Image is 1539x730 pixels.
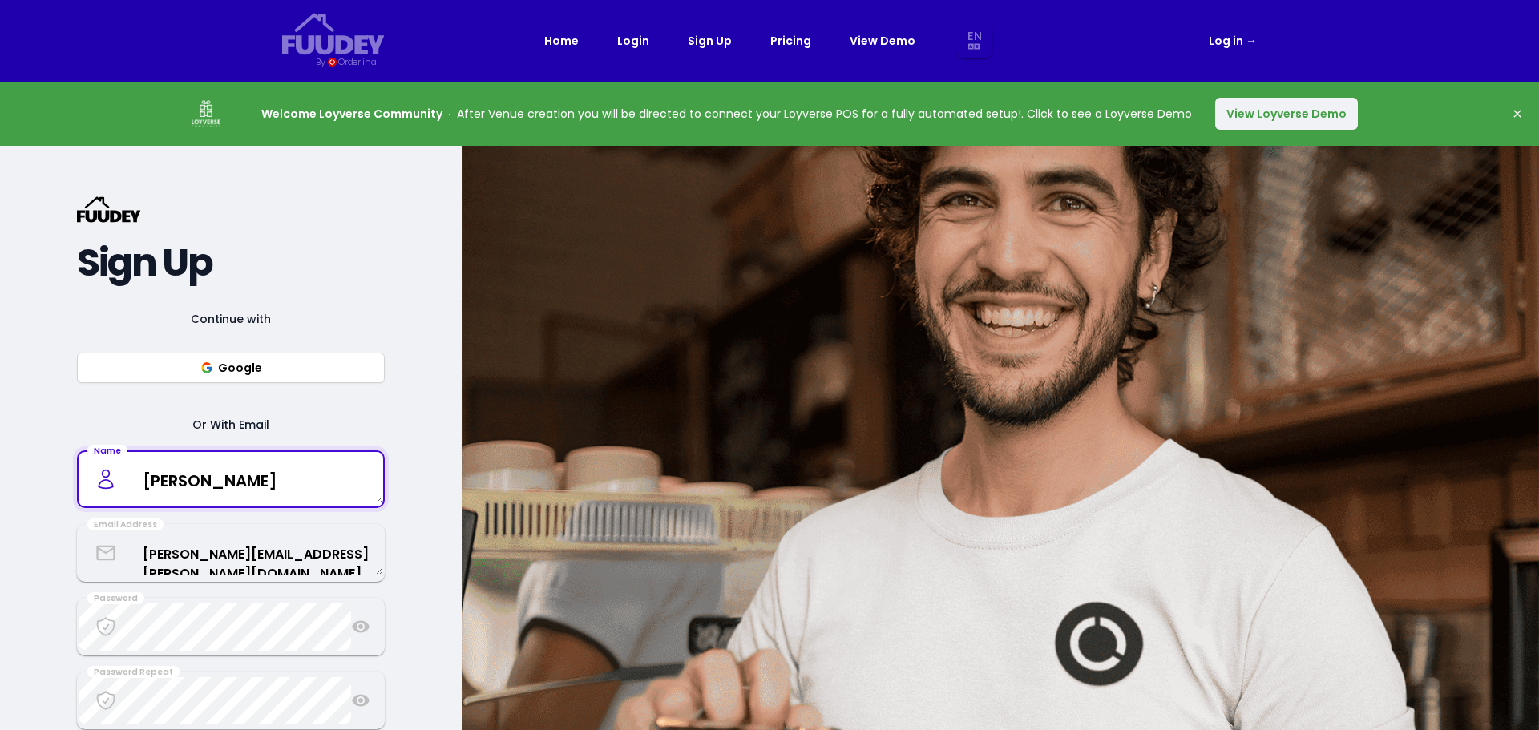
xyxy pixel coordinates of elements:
h2: Sign Up [77,248,385,277]
p: After Venue creation you will be directed to connect your Loyverse POS for a fully automated setu... [261,104,1192,123]
a: Sign Up [688,31,732,50]
div: By [316,55,325,69]
button: Google [77,353,385,383]
div: Name [87,445,127,458]
span: Or With Email [173,415,289,434]
a: Home [544,31,579,50]
a: Pricing [770,31,811,50]
svg: {/* Added fill="currentColor" here */} {/* This rectangle defines the background. Its explicit fi... [282,13,385,55]
strong: Welcome Loyverse Community [261,106,442,122]
a: Login [617,31,649,50]
button: View Loyverse Demo [1215,98,1358,130]
svg: {/* Added fill="currentColor" here */} {/* This rectangle defines the background. Its explicit fi... [77,196,141,223]
textarea: [PERSON_NAME] [79,456,383,503]
span: → [1246,33,1257,49]
div: Email Address [87,518,164,531]
div: Orderlina [338,55,376,69]
div: Password [87,592,144,605]
div: Password Repeat [87,666,180,679]
textarea: [PERSON_NAME][EMAIL_ADDRESS][PERSON_NAME][DOMAIN_NAME] [79,532,383,575]
a: View Demo [850,31,915,50]
span: Continue with [172,309,290,329]
a: Log in [1209,31,1257,50]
